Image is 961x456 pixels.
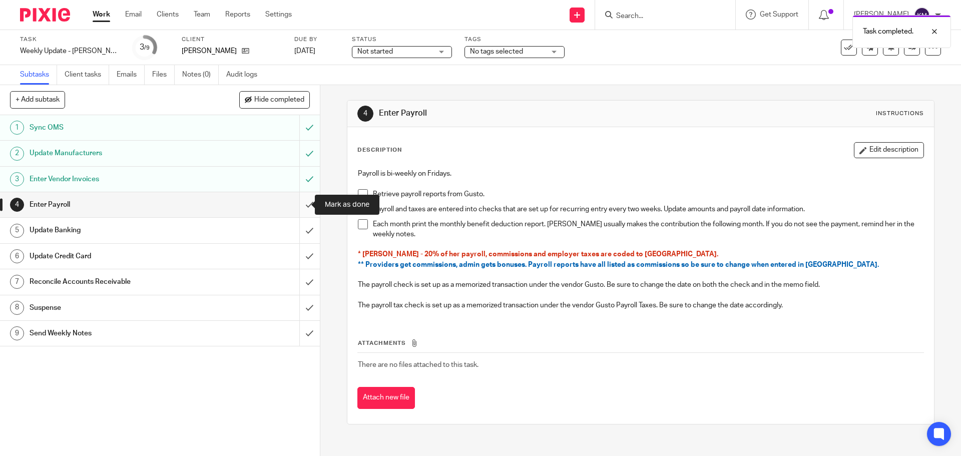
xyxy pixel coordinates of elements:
[30,300,203,315] h1: Suspense
[373,204,923,214] p: Payroll and taxes are entered into checks that are set up for recurring entry every two weeks. Up...
[373,189,923,199] p: Retrieve payroll reports from Gusto.
[125,10,142,20] a: Email
[294,48,315,55] span: [DATE]
[182,46,237,56] p: [PERSON_NAME]
[10,249,24,263] div: 6
[10,198,24,212] div: 4
[358,280,923,290] p: The payroll check is set up as a memorized transaction under the vendor Gusto. Be sure to change ...
[10,326,24,340] div: 9
[357,106,373,122] div: 4
[30,326,203,341] h1: Send Weekly Notes
[10,275,24,289] div: 7
[464,36,565,44] label: Tags
[20,65,57,85] a: Subtasks
[30,249,203,264] h1: Update Credit Card
[65,65,109,85] a: Client tasks
[358,361,478,368] span: There are no files attached to this task.
[10,147,24,161] div: 2
[30,223,203,238] h1: Update Banking
[373,219,923,240] p: Each month print the monthly benefit deduction report. [PERSON_NAME] usually makes the contributi...
[225,10,250,20] a: Reports
[254,96,304,104] span: Hide completed
[239,91,310,108] button: Hide completed
[93,10,110,20] a: Work
[358,340,406,346] span: Attachments
[20,8,70,22] img: Pixie
[140,42,150,53] div: 3
[10,172,24,186] div: 3
[352,36,452,44] label: Status
[357,146,402,154] p: Description
[358,169,923,179] p: Payroll is bi-weekly on Fridays.
[20,36,120,44] label: Task
[226,65,265,85] a: Audit logs
[117,65,145,85] a: Emails
[20,46,120,56] div: Weekly Update - Carter
[863,27,913,37] p: Task completed.
[470,48,523,55] span: No tags selected
[358,261,879,268] span: ** Providers get commissions, admin gets bonuses. Payroll reports have all listed as commissions ...
[194,10,210,20] a: Team
[30,146,203,161] h1: Update Manufacturers
[358,300,923,310] p: The payroll tax check is set up as a memorized transaction under the vendor Gusto Payroll Taxes. ...
[144,45,150,51] small: /9
[10,121,24,135] div: 1
[379,108,662,119] h1: Enter Payroll
[30,274,203,289] h1: Reconcile Accounts Receivable
[20,46,120,56] div: Weekly Update - [PERSON_NAME]
[152,65,175,85] a: Files
[30,120,203,135] h1: Sync OMS
[854,142,924,158] button: Edit description
[294,36,339,44] label: Due by
[357,48,393,55] span: Not started
[10,91,65,108] button: + Add subtask
[182,65,219,85] a: Notes (0)
[182,36,282,44] label: Client
[876,110,924,118] div: Instructions
[10,224,24,238] div: 5
[30,197,203,212] h1: Enter Payroll
[30,172,203,187] h1: Enter Vendor Invoices
[357,387,415,409] button: Attach new file
[358,251,718,258] span: * [PERSON_NAME] - 20% of her payroll, commissions and employer taxes are coded to [GEOGRAPHIC_DATA].
[157,10,179,20] a: Clients
[265,10,292,20] a: Settings
[10,301,24,315] div: 8
[914,7,930,23] img: svg%3E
